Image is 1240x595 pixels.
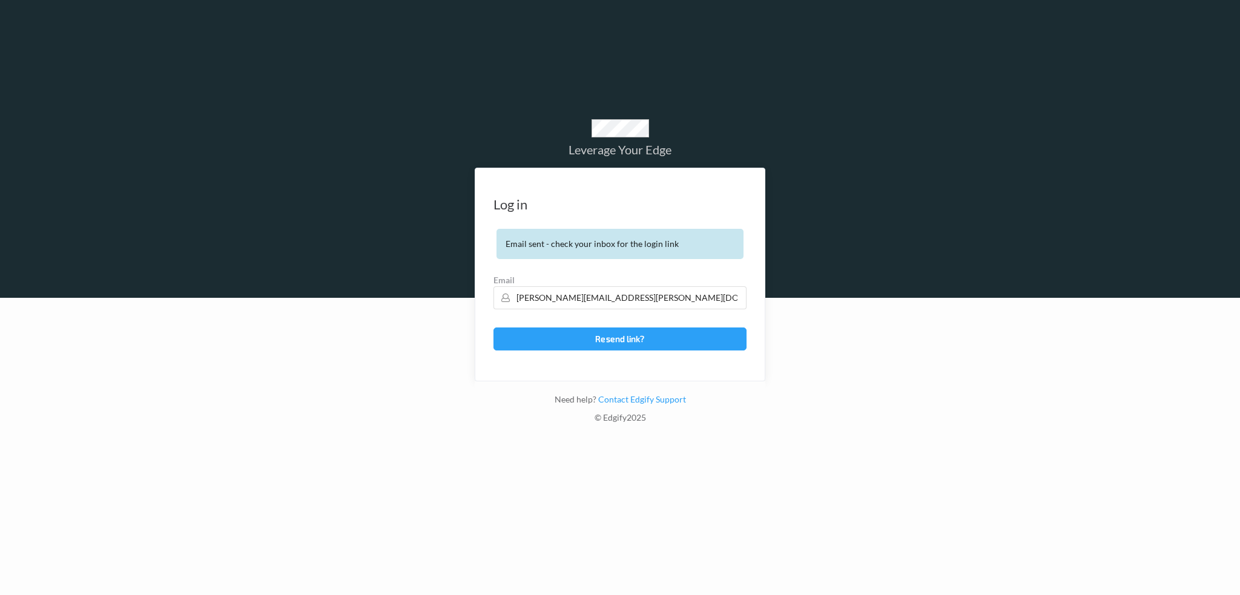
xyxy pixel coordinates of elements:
[493,327,747,350] button: Resend link?
[596,394,686,404] a: Contact Edgify Support
[475,393,765,412] div: Need help?
[496,229,744,259] div: Email sent - check your inbox for the login link
[475,143,765,156] div: Leverage Your Edge
[493,199,527,211] div: Log in
[475,412,765,430] div: © Edgify 2025
[493,274,747,286] label: Email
